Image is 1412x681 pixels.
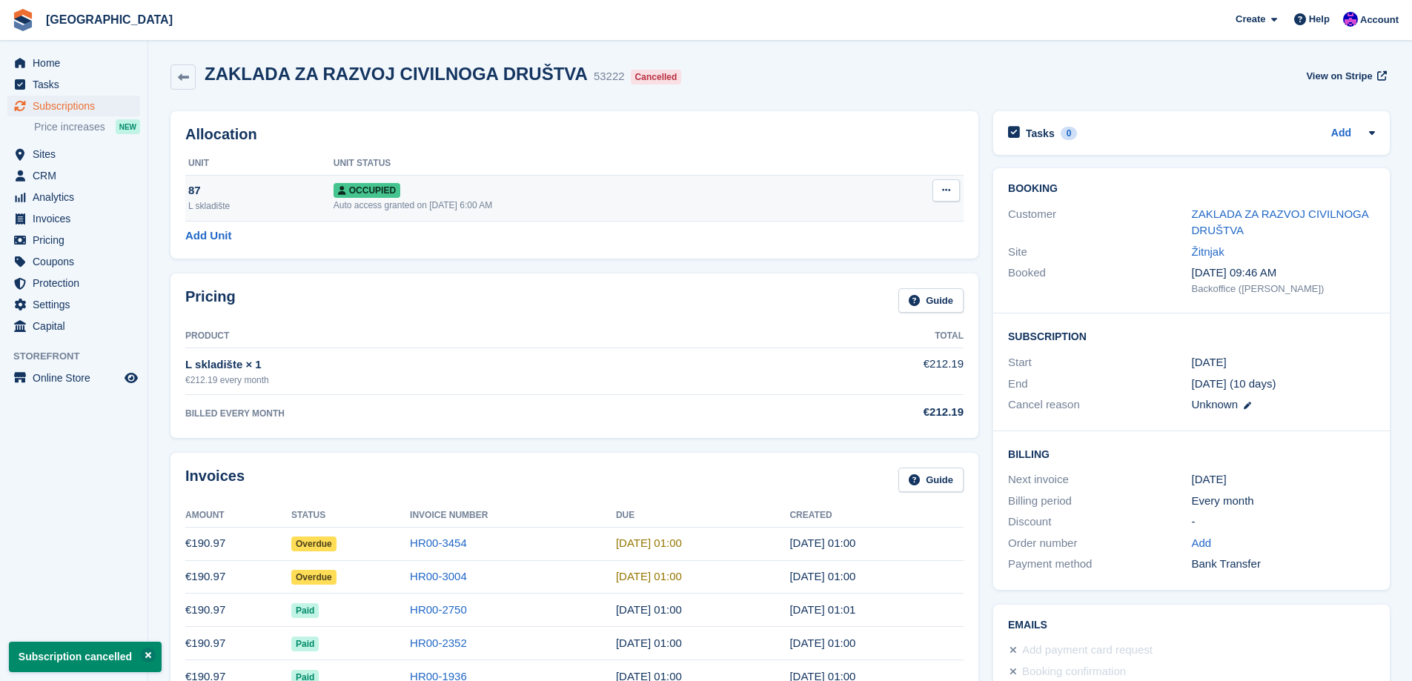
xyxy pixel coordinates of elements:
[33,74,122,95] span: Tasks
[7,74,140,95] a: menu
[740,348,964,394] td: €212.19
[410,504,616,528] th: Invoice Number
[34,119,140,135] a: Price increases NEW
[7,273,140,293] a: menu
[33,251,122,272] span: Coupons
[1008,396,1191,413] div: Cancel reason
[1008,535,1191,552] div: Order number
[616,537,682,549] time: 2025-07-31 23:00:00 UTC
[7,230,140,250] a: menu
[116,119,140,134] div: NEW
[631,70,682,84] div: Cancelled
[7,251,140,272] a: menu
[33,368,122,388] span: Online Store
[1022,663,1126,681] div: Booking confirmation
[291,637,319,651] span: Paid
[40,7,179,32] a: [GEOGRAPHIC_DATA]
[616,603,682,616] time: 2025-05-31 23:00:00 UTC
[1008,471,1191,488] div: Next invoice
[33,208,122,229] span: Invoices
[898,288,964,313] a: Guide
[1022,642,1153,660] div: Add payment card request
[1192,354,1227,371] time: 2024-09-30 23:00:00 UTC
[7,208,140,229] a: menu
[1008,354,1191,371] div: Start
[1008,206,1191,239] div: Customer
[185,560,291,594] td: €190.97
[7,316,140,336] a: menu
[1331,125,1351,142] a: Add
[1008,265,1191,296] div: Booked
[789,537,855,549] time: 2025-07-30 23:00:51 UTC
[291,570,337,585] span: Overdue
[185,407,740,420] div: BILLED EVERY MONTH
[1192,245,1224,258] a: Žitnjak
[291,504,410,528] th: Status
[188,199,334,213] div: L skladište
[33,144,122,165] span: Sites
[594,68,625,85] div: 53222
[185,288,236,313] h2: Pricing
[33,165,122,186] span: CRM
[1026,127,1055,140] h2: Tasks
[185,527,291,560] td: €190.97
[410,570,467,582] a: HR00-3004
[185,356,740,373] div: L skladište × 1
[1192,282,1375,296] div: Backoffice ([PERSON_NAME])
[1008,493,1191,510] div: Billing period
[1192,207,1368,237] a: ZAKLADA ZA RAZVOJ CIVILNOGA DRUŠTVA
[33,187,122,207] span: Analytics
[740,404,964,421] div: €212.19
[1008,619,1375,631] h2: Emails
[1192,398,1239,411] span: Unknown
[1192,535,1212,552] a: Add
[789,504,964,528] th: Created
[740,325,964,348] th: Total
[898,468,964,492] a: Guide
[789,637,855,649] time: 2025-04-30 23:00:41 UTC
[1008,183,1375,195] h2: Booking
[33,96,122,116] span: Subscriptions
[185,126,964,143] h2: Allocation
[185,373,740,387] div: €212.19 every month
[1360,13,1399,27] span: Account
[7,53,140,73] a: menu
[410,537,467,549] a: HR00-3454
[33,294,122,315] span: Settings
[34,120,105,134] span: Price increases
[1008,446,1375,461] h2: Billing
[1008,514,1191,531] div: Discount
[1061,127,1078,140] div: 0
[205,64,588,84] h2: ZAKLADA ZA RAZVOJ CIVILNOGA DRUŠTVA
[185,152,334,176] th: Unit
[1008,376,1191,393] div: End
[1306,69,1372,84] span: View on Stripe
[616,504,790,528] th: Due
[185,325,740,348] th: Product
[12,9,34,31] img: stora-icon-8386f47178a22dfd0bd8f6a31ec36ba5ce8667c1dd55bd0f319d3a0aa187defe.svg
[334,199,861,212] div: Auto access granted on [DATE] 6:00 AM
[9,642,162,672] p: Subscription cancelled
[185,627,291,660] td: €190.97
[7,165,140,186] a: menu
[7,294,140,315] a: menu
[1192,514,1375,531] div: -
[1309,12,1330,27] span: Help
[33,53,122,73] span: Home
[789,570,855,582] time: 2025-06-30 23:00:42 UTC
[1008,556,1191,573] div: Payment method
[33,316,122,336] span: Capital
[410,637,467,649] a: HR00-2352
[410,603,467,616] a: HR00-2750
[1236,12,1265,27] span: Create
[7,144,140,165] a: menu
[1300,64,1390,88] a: View on Stripe
[33,230,122,250] span: Pricing
[185,504,291,528] th: Amount
[789,603,855,616] time: 2025-05-30 23:01:00 UTC
[185,227,231,245] a: Add Unit
[1192,493,1375,510] div: Every month
[7,368,140,388] a: menu
[1192,377,1276,390] span: [DATE] (10 days)
[7,96,140,116] a: menu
